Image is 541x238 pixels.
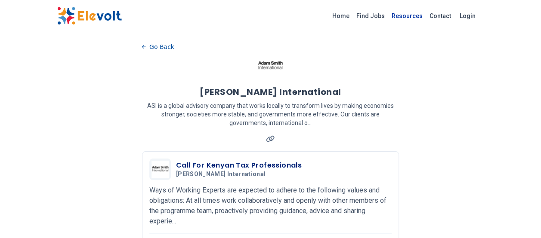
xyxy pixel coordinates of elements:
a: Contact [426,9,454,23]
button: Go Back [142,40,174,53]
p: Ways of Working Experts are expected to adhere to the following values and obligations: At all ti... [149,185,392,226]
img: Adam Smith International [257,53,283,79]
span: [PERSON_NAME] International [176,171,266,178]
img: Adam Smith International [151,161,169,178]
p: ASI is a global advisory company that works locally to transform lives by making economies strong... [142,101,399,127]
a: Find Jobs [353,9,388,23]
h1: [PERSON_NAME] International [200,86,341,98]
img: Elevolt [57,7,122,25]
a: Resources [388,9,426,23]
a: Login [454,7,481,24]
h3: Call For Kenyan Tax Professionals [176,160,302,171]
iframe: Chat Widget [498,197,541,238]
a: Home [329,9,353,23]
